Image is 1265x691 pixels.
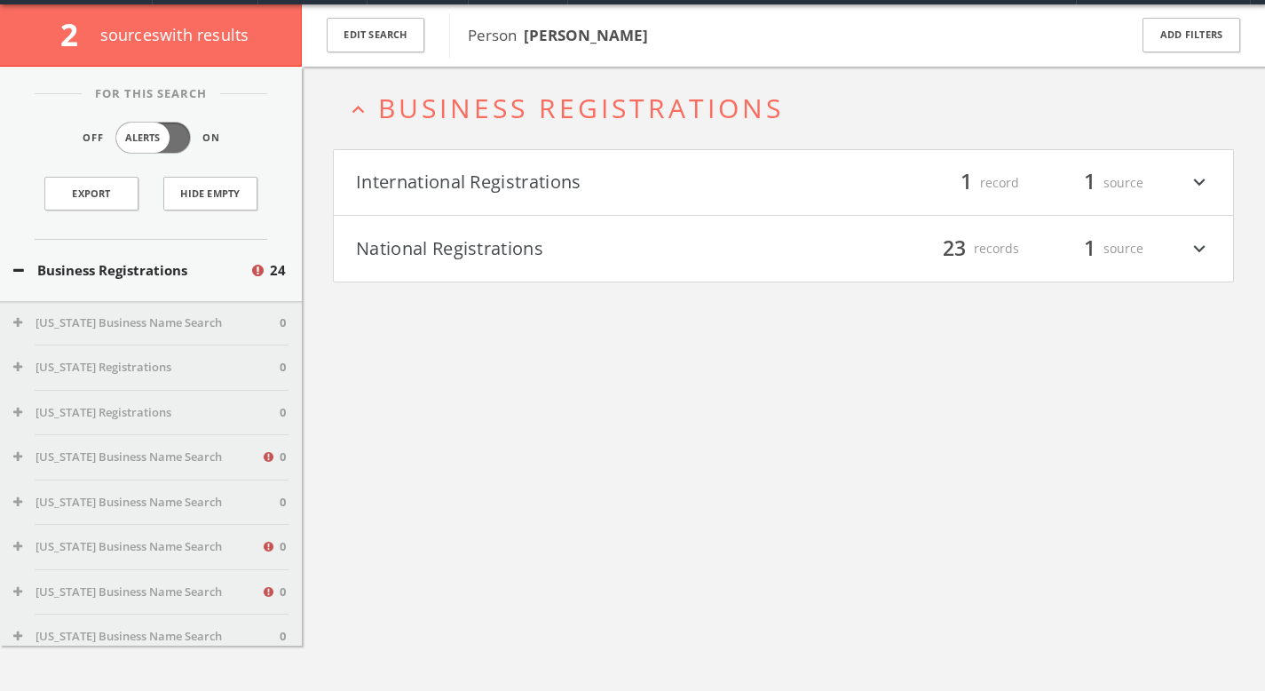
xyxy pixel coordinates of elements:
i: expand_less [346,98,370,122]
span: 0 [280,628,286,646]
span: For This Search [82,85,220,103]
span: 0 [280,314,286,332]
b: [PERSON_NAME] [524,25,648,45]
span: 23 [935,233,974,264]
button: [US_STATE] Business Name Search [13,449,261,466]
span: 1 [1076,233,1103,264]
button: National Registrations [356,234,784,264]
button: Business Registrations [13,260,249,281]
button: [US_STATE] Registrations [13,404,280,422]
span: 0 [280,538,286,556]
div: records [913,234,1019,264]
span: source s with results [100,24,249,45]
div: source [1037,234,1143,264]
span: 1 [1076,167,1103,198]
button: Add Filters [1142,18,1240,52]
a: Export [44,177,138,210]
span: 1 [953,167,980,198]
span: 0 [280,359,286,377]
button: [US_STATE] Business Name Search [13,538,261,556]
span: 0 [280,584,286,601]
button: [US_STATE] Business Name Search [13,628,280,646]
button: [US_STATE] Business Name Search [13,314,280,332]
button: Hide Empty [163,177,257,210]
i: expand_more [1188,168,1211,198]
span: 2 [60,13,93,55]
span: 0 [280,494,286,512]
span: On [202,131,220,146]
button: [US_STATE] Business Name Search [13,494,280,512]
i: expand_more [1188,234,1211,264]
button: [US_STATE] Business Name Search [13,584,261,601]
button: expand_lessBusiness Registrations [346,93,1234,123]
button: [US_STATE] Registrations [13,359,280,377]
span: 0 [280,449,286,466]
button: International Registrations [356,168,784,198]
span: Business Registrations [378,90,784,126]
span: 24 [270,260,286,281]
div: source [1037,168,1143,198]
span: Person [468,25,648,45]
div: record [913,168,1019,198]
span: Off [83,131,104,146]
button: Edit Search [327,18,424,52]
span: 0 [280,404,286,422]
